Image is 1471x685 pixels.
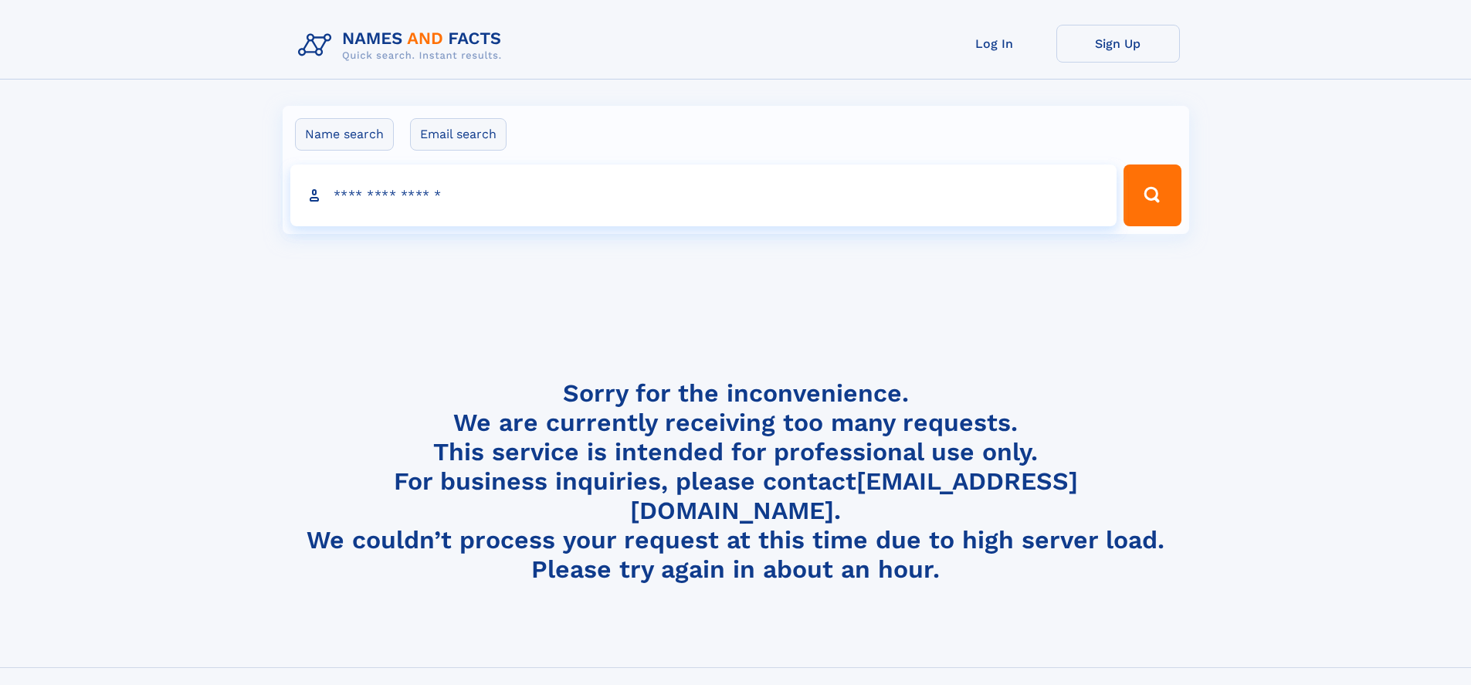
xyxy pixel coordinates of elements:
[295,118,394,151] label: Name search
[292,378,1180,585] h4: Sorry for the inconvenience. We are currently receiving too many requests. This service is intend...
[410,118,507,151] label: Email search
[933,25,1056,63] a: Log In
[290,164,1117,226] input: search input
[1124,164,1181,226] button: Search Button
[630,466,1078,525] a: [EMAIL_ADDRESS][DOMAIN_NAME]
[1056,25,1180,63] a: Sign Up
[292,25,514,66] img: Logo Names and Facts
